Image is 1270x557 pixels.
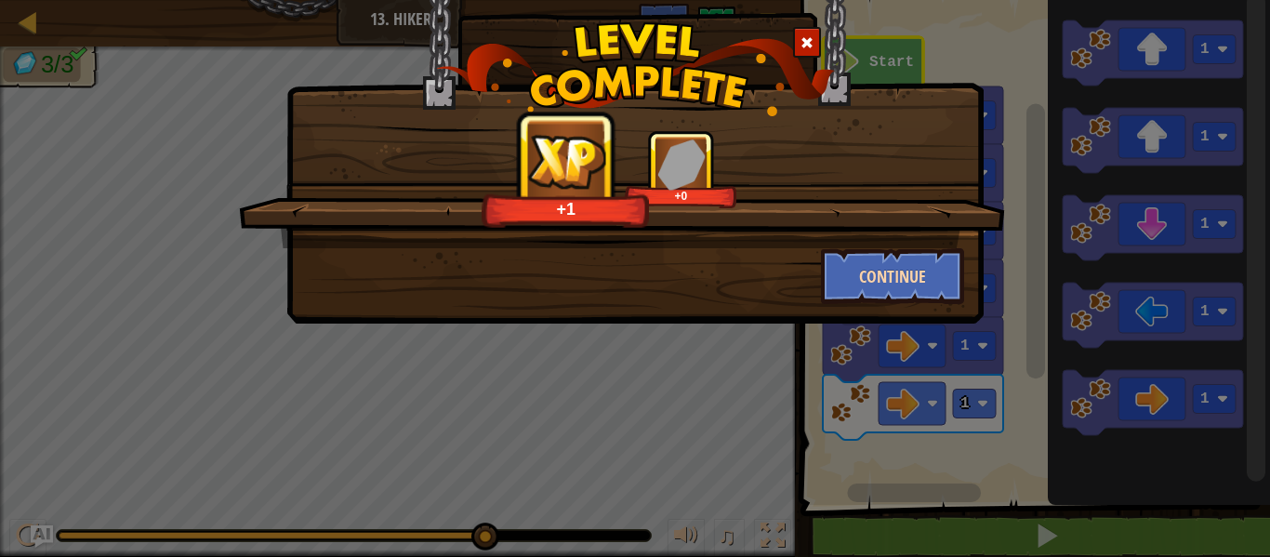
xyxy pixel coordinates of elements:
[523,130,611,192] img: reward_icon_xp.png
[821,248,965,304] button: Continue
[436,22,835,116] img: level_complete.png
[487,198,645,219] div: +1
[628,189,734,203] div: +0
[657,139,706,190] img: reward_icon_gems.png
